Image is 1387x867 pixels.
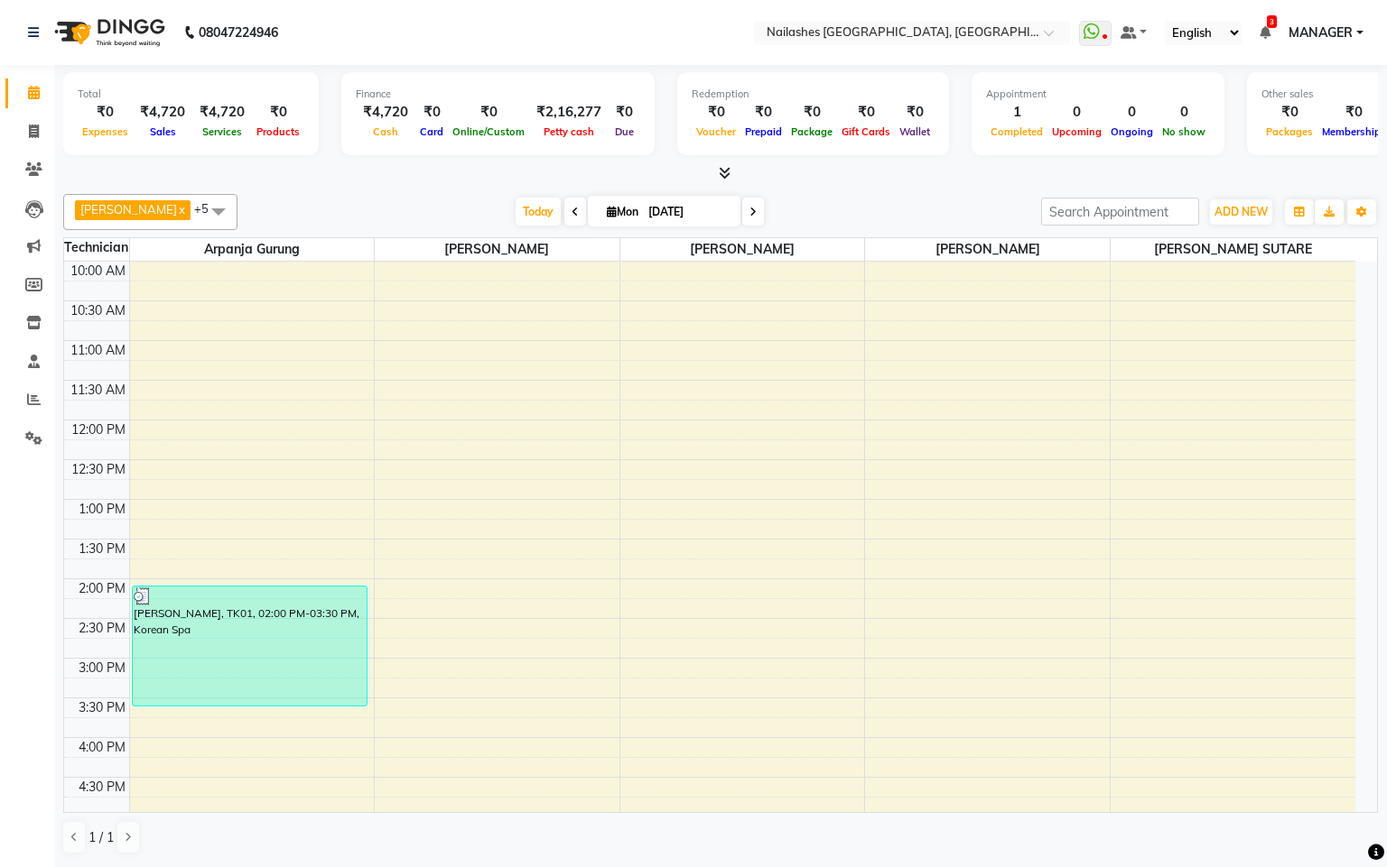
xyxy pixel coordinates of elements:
[67,301,129,320] div: 10:30 AM
[252,125,304,138] span: Products
[133,102,192,123] div: ₹4,720
[198,125,247,138] span: Services
[177,202,185,217] a: x
[602,205,643,218] span: Mon
[740,125,787,138] span: Prepaid
[64,238,129,257] div: Technician
[539,125,599,138] span: Petty cash
[75,579,129,598] div: 2:00 PM
[643,198,733,226] input: 2025-09-01
[88,828,114,847] span: 1 / 1
[192,102,252,123] div: ₹4,720
[1215,205,1268,218] span: ADD NEW
[986,102,1047,123] div: 1
[986,125,1047,138] span: Completed
[199,7,278,58] b: 08047224946
[448,102,529,123] div: ₹0
[740,102,787,123] div: ₹0
[67,262,129,281] div: 10:00 AM
[78,125,133,138] span: Expenses
[145,125,181,138] span: Sales
[1047,125,1106,138] span: Upcoming
[448,125,529,138] span: Online/Custom
[865,238,1110,261] span: [PERSON_NAME]
[356,87,640,102] div: Finance
[415,102,448,123] div: ₹0
[68,420,129,439] div: 12:00 PM
[75,619,129,638] div: 2:30 PM
[692,125,740,138] span: Voucher
[67,381,129,400] div: 11:30 AM
[1158,102,1210,123] div: 0
[356,102,415,123] div: ₹4,720
[1106,125,1158,138] span: Ongoing
[194,201,222,216] span: +5
[252,102,304,123] div: ₹0
[75,540,129,558] div: 1:30 PM
[1106,102,1158,123] div: 0
[1289,23,1353,42] span: MANAGER
[46,7,170,58] img: logo
[1158,125,1210,138] span: No show
[1210,199,1272,225] button: ADD NEW
[1267,15,1277,28] span: 3
[1111,238,1355,261] span: [PERSON_NAME] SUTARE
[1047,102,1106,123] div: 0
[620,238,865,261] span: [PERSON_NAME]
[75,500,129,519] div: 1:00 PM
[415,125,448,138] span: Card
[1041,198,1199,226] input: Search Appointment
[68,460,129,479] div: 12:30 PM
[78,102,133,123] div: ₹0
[1261,125,1317,138] span: Packages
[837,125,895,138] span: Gift Cards
[837,102,895,123] div: ₹0
[368,125,403,138] span: Cash
[375,238,619,261] span: [PERSON_NAME]
[75,698,129,717] div: 3:30 PM
[1261,102,1317,123] div: ₹0
[1260,24,1271,41] a: 3
[692,102,740,123] div: ₹0
[75,738,129,757] div: 4:00 PM
[529,102,609,123] div: ₹2,16,277
[692,87,935,102] div: Redemption
[75,778,129,797] div: 4:30 PM
[516,198,561,226] span: Today
[895,125,935,138] span: Wallet
[80,202,177,217] span: [PERSON_NAME]
[986,87,1210,102] div: Appointment
[609,102,640,123] div: ₹0
[133,586,368,706] div: [PERSON_NAME], TK01, 02:00 PM-03:30 PM, Korean Spa
[75,659,129,678] div: 3:00 PM
[78,87,304,102] div: Total
[67,341,129,360] div: 11:00 AM
[787,102,837,123] div: ₹0
[130,238,375,261] span: Arpanja Gurung
[895,102,935,123] div: ₹0
[610,125,638,138] span: Due
[787,125,837,138] span: Package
